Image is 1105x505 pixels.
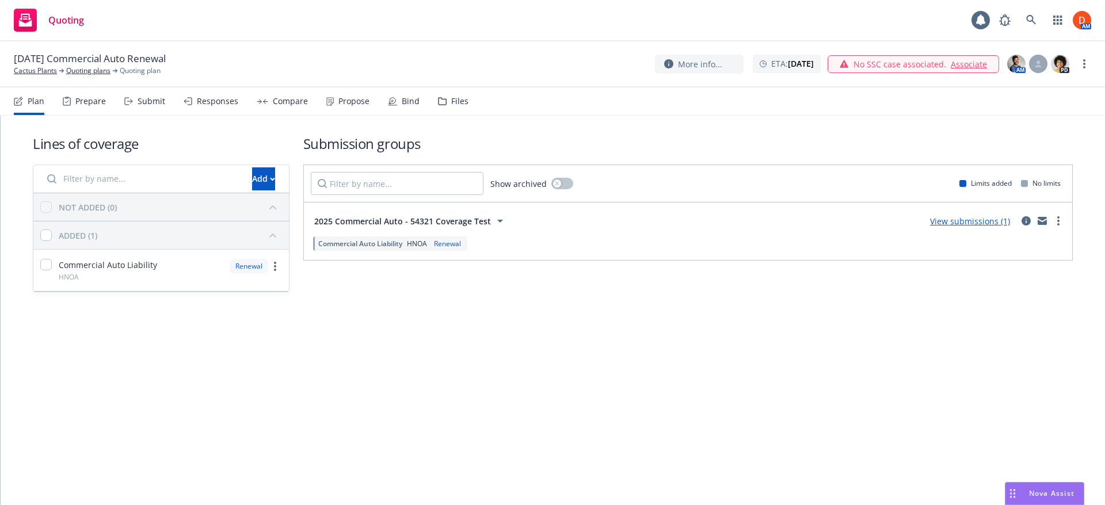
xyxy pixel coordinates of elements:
span: More info... [678,58,722,70]
span: [DATE] Commercial Auto Renewal [14,52,166,66]
a: Quoting [9,4,89,36]
button: 2025 Commercial Auto - 54321 Coverage Test [311,209,510,232]
span: 2025 Commercial Auto - 54321 Coverage Test [314,215,491,227]
a: Report a Bug [993,9,1016,32]
span: Quoting [48,16,84,25]
a: Cactus Plants [14,66,57,76]
div: Renewal [230,259,268,273]
span: ETA : [771,58,814,70]
img: photo [1007,55,1026,73]
div: Files [451,97,468,106]
div: Prepare [75,97,106,106]
button: Nova Assist [1005,482,1084,505]
a: Search [1020,9,1043,32]
span: No SSC case associated. [853,58,946,70]
input: Filter by name... [40,167,245,190]
span: Quoting plan [120,66,161,76]
div: NOT ADDED (0) [59,201,117,213]
a: Associate [951,58,987,70]
a: circleInformation [1019,214,1033,228]
button: ADDED (1) [59,226,282,244]
img: photo [1073,11,1091,29]
span: Show archived [490,178,547,190]
div: Propose [338,97,369,106]
div: Responses [197,97,238,106]
button: Add [252,167,275,190]
h1: Submission groups [303,134,1073,153]
a: mail [1035,214,1049,228]
span: Nova Assist [1029,488,1074,498]
div: Add [252,168,275,190]
div: Limits added [959,178,1012,188]
a: more [268,259,282,273]
a: View submissions (1) [930,216,1010,227]
button: More info... [655,55,744,74]
div: Compare [273,97,308,106]
span: HNOA [407,239,427,248]
span: HNOA [59,272,79,282]
strong: [DATE] [788,58,814,69]
div: Renewal [432,239,463,248]
span: Commercial Auto Liability [59,259,157,271]
div: Drag to move [1005,483,1020,504]
span: Commercial Auto Liability [318,239,402,248]
a: more [1077,57,1091,71]
input: Filter by name... [311,172,483,195]
div: Submit [138,97,165,106]
h1: Lines of coverage [33,134,289,153]
div: No limits [1021,178,1061,188]
a: more [1051,214,1065,228]
div: Plan [28,97,44,106]
div: Bind [402,97,420,106]
button: NOT ADDED (0) [59,198,282,216]
img: photo [1051,55,1069,73]
a: Quoting plans [66,66,110,76]
div: ADDED (1) [59,229,97,242]
a: Switch app [1046,9,1069,32]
